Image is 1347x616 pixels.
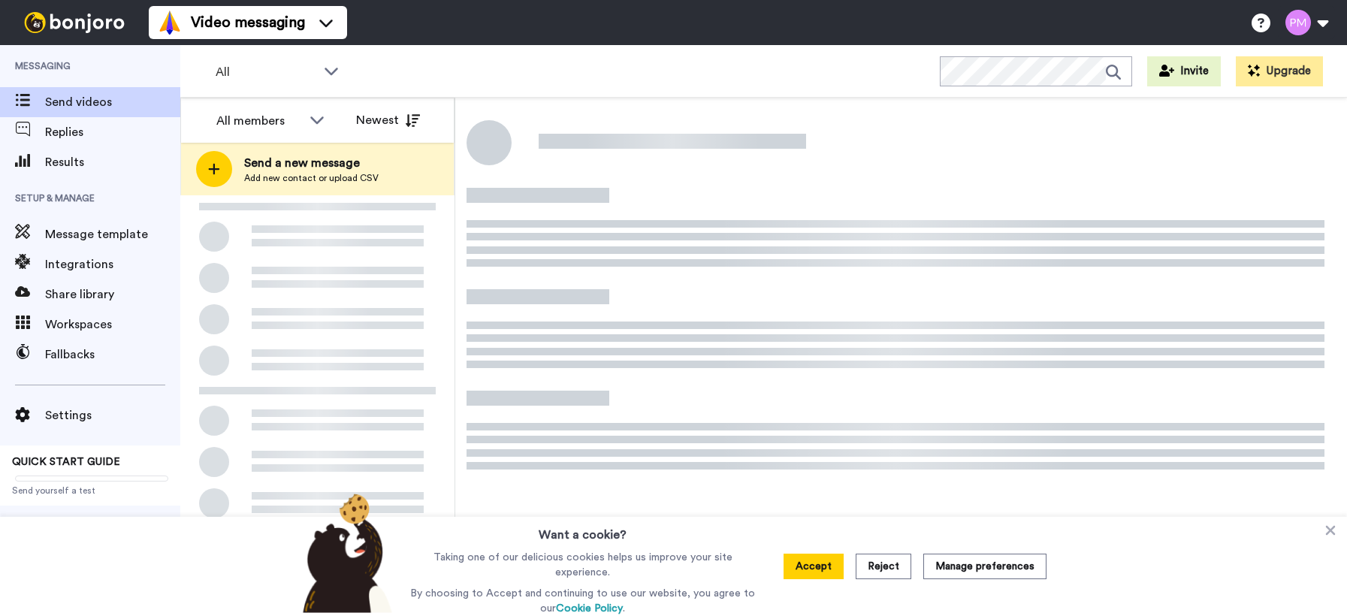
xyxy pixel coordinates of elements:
[45,316,180,334] span: Workspaces
[784,554,844,579] button: Accept
[45,123,180,141] span: Replies
[12,485,168,497] span: Send yourself a test
[45,255,180,273] span: Integrations
[45,346,180,364] span: Fallbacks
[45,153,180,171] span: Results
[244,172,379,184] span: Add new contact or upload CSV
[158,11,182,35] img: vm-color.svg
[556,603,623,614] a: Cookie Policy
[1236,56,1323,86] button: Upgrade
[191,12,305,33] span: Video messaging
[923,554,1046,579] button: Manage preferences
[45,285,180,303] span: Share library
[216,112,302,130] div: All members
[18,12,131,33] img: bj-logo-header-white.svg
[406,550,759,580] p: Taking one of our delicious cookies helps us improve your site experience.
[216,63,316,81] span: All
[345,105,431,135] button: Newest
[12,457,120,467] span: QUICK START GUIDE
[289,493,400,613] img: bear-with-cookie.png
[45,93,180,111] span: Send videos
[539,517,627,544] h3: Want a cookie?
[406,586,759,616] p: By choosing to Accept and continuing to use our website, you agree to our .
[244,154,379,172] span: Send a new message
[1147,56,1221,86] button: Invite
[856,554,911,579] button: Reject
[45,225,180,243] span: Message template
[45,406,180,424] span: Settings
